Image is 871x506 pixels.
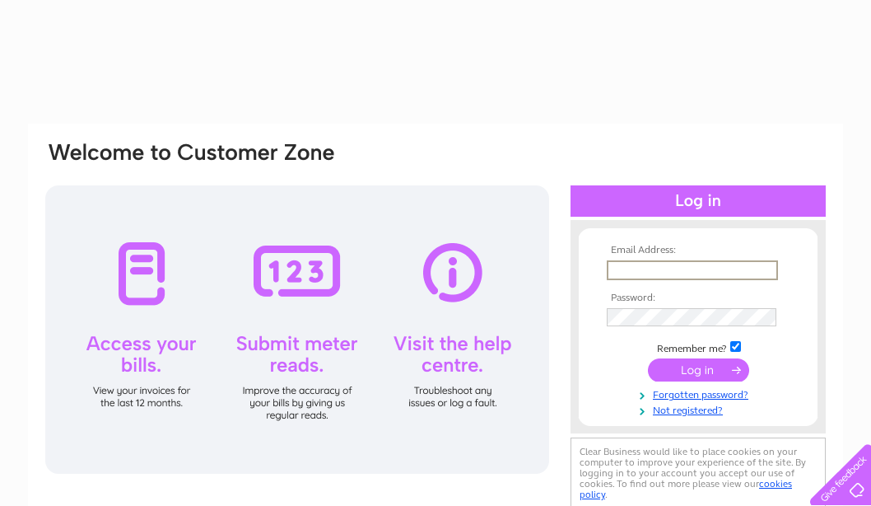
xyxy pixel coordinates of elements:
[607,401,794,417] a: Not registered?
[580,478,792,500] a: cookies policy
[603,339,794,355] td: Remember me?
[603,245,794,256] th: Email Address:
[607,386,794,401] a: Forgotten password?
[648,358,749,382] input: Submit
[603,293,794,304] th: Password:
